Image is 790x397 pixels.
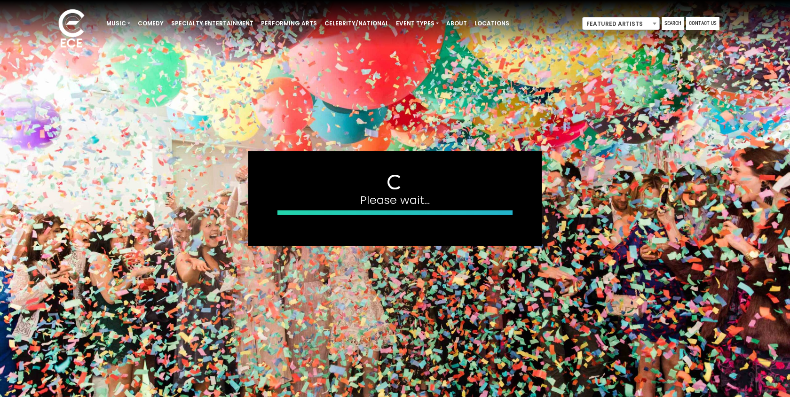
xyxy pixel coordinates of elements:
a: Event Types [392,16,442,31]
a: Search [662,17,684,30]
a: Celebrity/National [321,16,392,31]
img: ece_new_logo_whitev2-1.png [48,7,95,52]
a: About [442,16,471,31]
a: Specialty Entertainment [167,16,257,31]
a: Music [103,16,134,31]
span: Featured Artists [583,17,659,31]
a: Comedy [134,16,167,31]
a: Performing Arts [257,16,321,31]
a: Locations [471,16,513,31]
span: Featured Artists [582,17,660,30]
h4: Please wait... [277,193,513,207]
a: Contact Us [686,17,719,30]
